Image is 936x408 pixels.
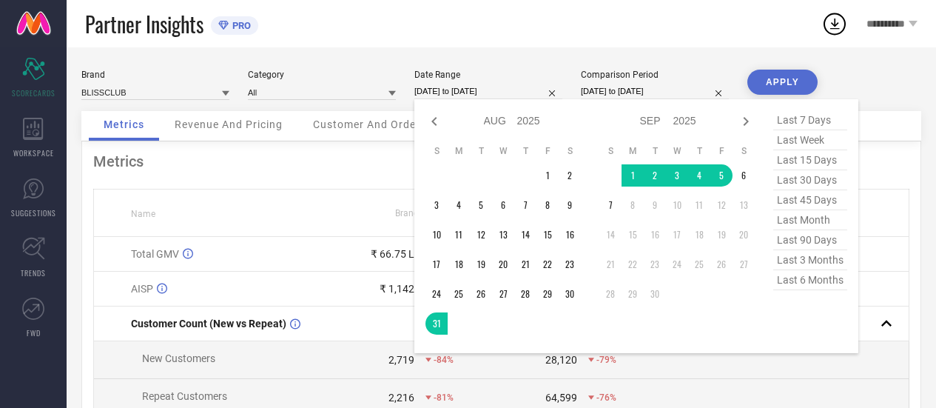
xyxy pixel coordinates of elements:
[688,194,710,216] td: Thu Sep 11 2025
[85,9,203,39] span: Partner Insights
[545,354,577,366] div: 28,120
[414,70,562,80] div: Date Range
[514,283,536,305] td: Thu Aug 28 2025
[644,224,666,246] td: Tue Sep 16 2025
[131,318,286,330] span: Customer Count (New vs Repeat)
[644,145,666,157] th: Tuesday
[644,164,666,187] td: Tue Sep 02 2025
[773,210,847,230] span: last month
[27,327,41,338] span: FWD
[536,145,559,157] th: Friday
[559,253,581,275] td: Sat Aug 23 2025
[773,170,847,190] span: last 30 days
[448,194,470,216] td: Mon Aug 04 2025
[644,253,666,275] td: Tue Sep 23 2025
[514,253,536,275] td: Thu Aug 21 2025
[470,283,492,305] td: Tue Aug 26 2025
[470,253,492,275] td: Tue Aug 19 2025
[81,70,229,80] div: Brand
[581,84,729,99] input: Select comparison period
[536,224,559,246] td: Fri Aug 15 2025
[425,224,448,246] td: Sun Aug 10 2025
[93,153,909,170] div: Metrics
[733,224,755,246] td: Sat Sep 20 2025
[175,118,283,130] span: Revenue And Pricing
[559,283,581,305] td: Sat Aug 30 2025
[425,283,448,305] td: Sun Aug 24 2025
[448,224,470,246] td: Mon Aug 11 2025
[821,10,848,37] div: Open download list
[536,194,559,216] td: Fri Aug 08 2025
[710,194,733,216] td: Fri Sep 12 2025
[710,145,733,157] th: Friday
[666,145,688,157] th: Wednesday
[622,283,644,305] td: Mon Sep 29 2025
[644,194,666,216] td: Tue Sep 09 2025
[773,230,847,250] span: last 90 days
[470,145,492,157] th: Tuesday
[448,283,470,305] td: Mon Aug 25 2025
[581,70,729,80] div: Comparison Period
[492,194,514,216] td: Wed Aug 06 2025
[596,392,616,403] span: -76%
[371,248,414,260] div: ₹ 66.75 L
[536,164,559,187] td: Fri Aug 01 2025
[710,253,733,275] td: Fri Sep 26 2025
[229,20,251,31] span: PRO
[131,248,179,260] span: Total GMV
[448,145,470,157] th: Monday
[434,355,454,365] span: -84%
[599,145,622,157] th: Sunday
[514,145,536,157] th: Thursday
[559,164,581,187] td: Sat Aug 02 2025
[470,224,492,246] td: Tue Aug 12 2025
[536,283,559,305] td: Fri Aug 29 2025
[414,84,562,99] input: Select date range
[425,312,448,335] td: Sun Aug 31 2025
[425,113,443,130] div: Previous month
[470,194,492,216] td: Tue Aug 05 2025
[622,194,644,216] td: Mon Sep 08 2025
[13,147,54,158] span: WORKSPACE
[492,253,514,275] td: Wed Aug 20 2025
[425,145,448,157] th: Sunday
[131,283,153,295] span: AISP
[388,354,414,366] div: 2,719
[737,113,755,130] div: Next month
[688,145,710,157] th: Thursday
[666,194,688,216] td: Wed Sep 10 2025
[773,130,847,150] span: last week
[313,118,426,130] span: Customer And Orders
[747,70,818,95] button: APPLY
[388,392,414,404] div: 2,216
[733,253,755,275] td: Sat Sep 27 2025
[666,164,688,187] td: Wed Sep 03 2025
[104,118,144,130] span: Metrics
[559,224,581,246] td: Sat Aug 16 2025
[596,355,616,365] span: -79%
[536,253,559,275] td: Fri Aug 22 2025
[599,224,622,246] td: Sun Sep 14 2025
[666,224,688,246] td: Wed Sep 17 2025
[710,224,733,246] td: Fri Sep 19 2025
[11,207,56,218] span: SUGGESTIONS
[142,352,215,364] span: New Customers
[773,190,847,210] span: last 45 days
[733,194,755,216] td: Sat Sep 13 2025
[622,164,644,187] td: Mon Sep 01 2025
[545,392,577,404] div: 64,599
[492,283,514,305] td: Wed Aug 27 2025
[773,150,847,170] span: last 15 days
[492,224,514,246] td: Wed Aug 13 2025
[773,270,847,290] span: last 6 months
[688,224,710,246] td: Thu Sep 18 2025
[395,208,444,218] span: Brand Value
[131,209,155,219] span: Name
[599,194,622,216] td: Sun Sep 07 2025
[142,390,227,402] span: Repeat Customers
[248,70,396,80] div: Category
[448,253,470,275] td: Mon Aug 18 2025
[710,164,733,187] td: Fri Sep 05 2025
[12,87,55,98] span: SCORECARDS
[21,267,46,278] span: TRENDS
